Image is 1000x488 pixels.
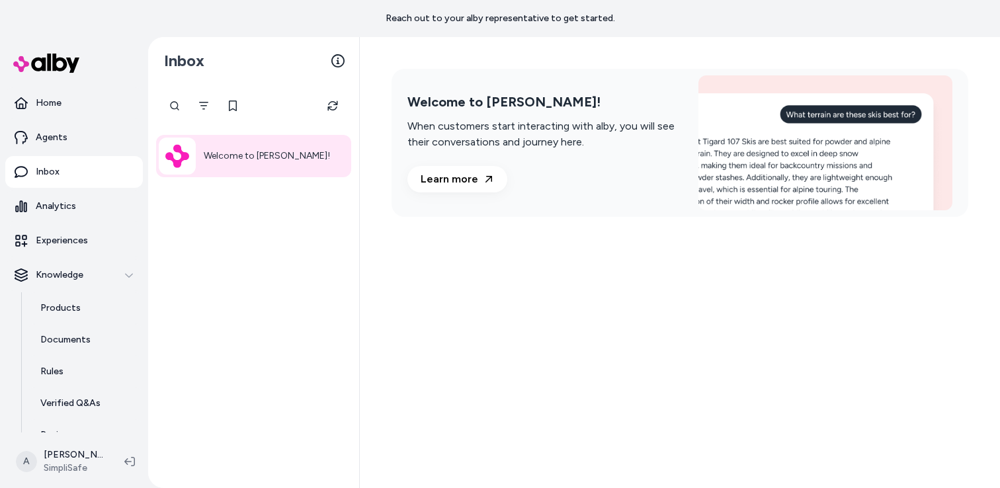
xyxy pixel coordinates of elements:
p: Experiences [36,234,88,247]
p: Analytics [36,200,76,213]
p: Reach out to your alby representative to get started. [386,12,615,25]
a: Reviews [27,419,143,451]
p: Home [36,97,62,110]
p: Reviews [40,428,75,442]
p: Agents [36,131,67,144]
span: SimpliSafe [44,462,103,475]
p: Products [40,302,81,315]
p: Rules [40,365,63,378]
a: Learn more [407,166,507,192]
img: Welcome to alby! [698,75,952,210]
button: Filter [190,93,217,119]
a: Home [5,87,143,119]
a: Products [27,292,143,324]
p: Verified Q&As [40,397,101,410]
button: Knowledge [5,259,143,291]
h2: Welcome to [PERSON_NAME]! [407,94,683,110]
p: [PERSON_NAME] [44,448,103,462]
a: Agents [5,122,143,153]
p: Welcome to [PERSON_NAME]! [204,148,330,164]
span: A [16,451,37,472]
a: Documents [27,324,143,356]
button: A[PERSON_NAME]SimpliSafe [8,440,114,483]
p: Inbox [36,165,60,179]
img: alby Logo [13,54,79,73]
a: Analytics [5,190,143,222]
a: Experiences [5,225,143,257]
p: Knowledge [36,268,83,282]
p: When customers start interacting with alby, you will see their conversations and journey here. [407,118,683,150]
h2: Inbox [164,51,204,71]
p: Documents [40,333,91,346]
img: Alby [165,144,189,169]
a: Inbox [5,156,143,188]
button: Refresh [319,93,346,119]
a: Rules [27,356,143,387]
a: Verified Q&As [27,387,143,419]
